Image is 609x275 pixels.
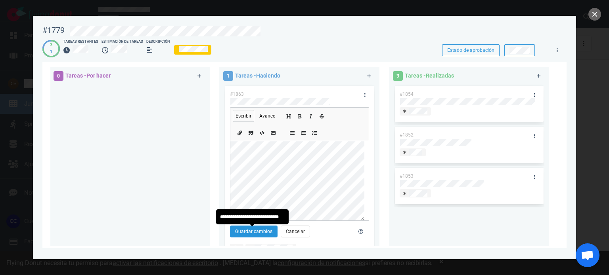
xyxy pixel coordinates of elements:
font: Escribir [236,113,251,119]
font: Descripción [146,40,170,44]
button: Añadir un enlace [236,128,244,137]
font: #1854 [400,91,414,97]
font: 3 [50,42,52,47]
font: 1 [227,73,230,79]
font: Estimación de tareas [101,40,143,44]
button: Insertar código [258,128,266,137]
button: Agregar lista desordenada [288,128,296,137]
button: Agregar lista ordenada [299,128,307,137]
button: Guardar cambios [230,226,278,237]
a: Chat abierto [576,243,599,267]
font: 1 [50,49,52,54]
font: Tareas - [405,72,426,79]
button: cerca [588,8,601,21]
font: Tareas restantes [63,40,98,44]
button: Añadir texto en negrita [296,112,304,120]
font: #1853 [400,173,414,179]
button: Estado de aprobación [442,44,500,56]
button: Insertar una cita [247,128,255,137]
button: Agregar texto tachado [318,112,326,120]
button: Agregar encabezado [285,112,293,120]
font: Haciendo [256,72,280,79]
font: Cancelar [286,229,305,234]
font: Por hacer [86,72,111,79]
font: #1779 [42,25,65,35]
button: Avance [257,110,278,122]
button: Escribir [233,110,254,122]
button: Añadir texto en cursiva [307,112,315,120]
font: 0 [57,73,60,79]
font: Tareas - [65,72,86,79]
font: Avance [259,113,275,119]
font: Realizadas [426,72,454,79]
font: Estado de aprobación [447,47,494,53]
button: Agregar lista marcada [310,128,318,137]
font: #1863 [230,91,244,97]
font: Guardar cambios [235,229,272,234]
font: #1852 [400,132,414,138]
font: 3 [396,73,399,79]
button: Añadir imagen [269,128,277,137]
font: Tareas - [235,72,256,79]
button: Cancelar [281,226,310,237]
